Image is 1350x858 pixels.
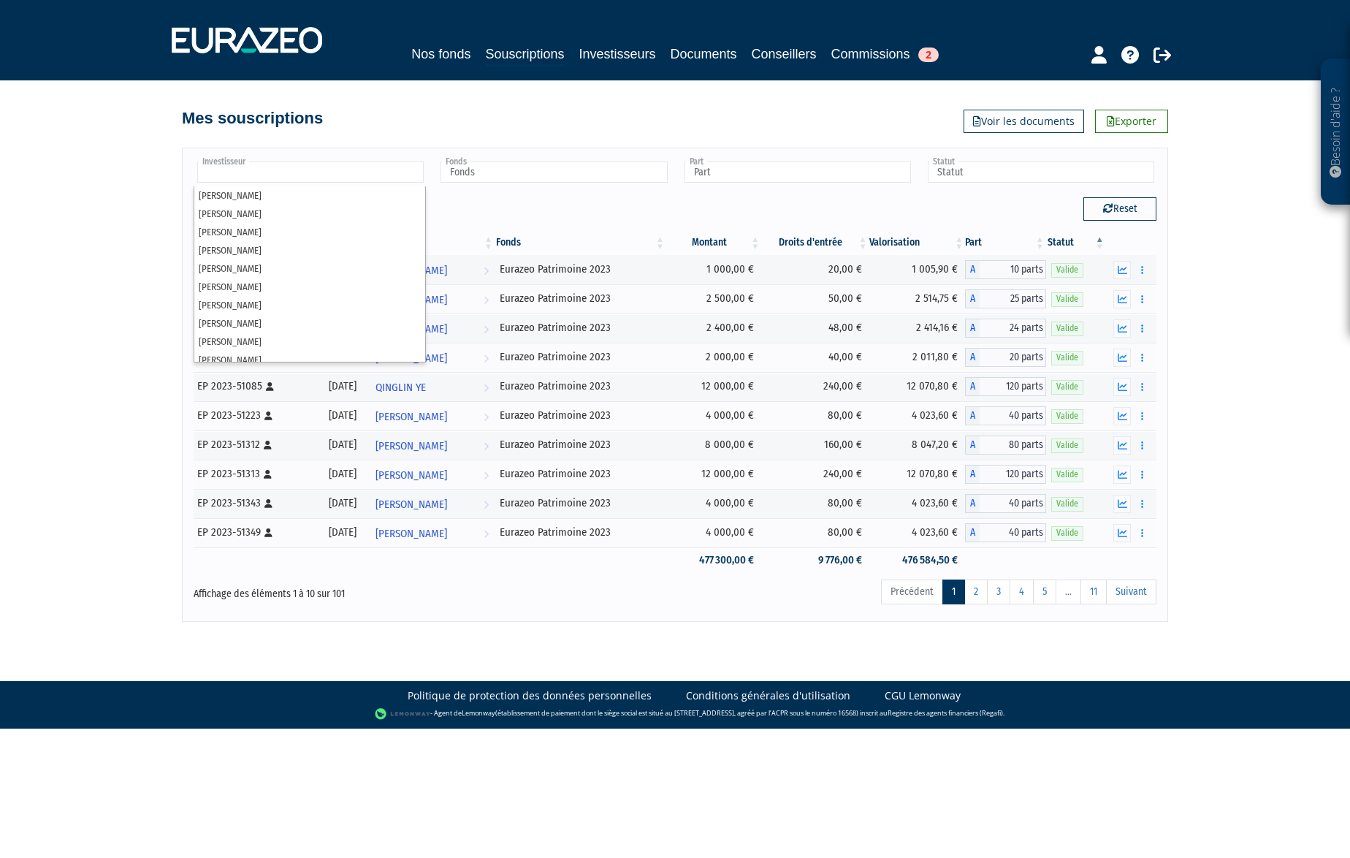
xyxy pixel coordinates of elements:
[980,377,1045,396] span: 120 parts
[965,319,980,338] span: A
[264,528,272,537] i: [Français] Personne physique
[666,489,761,518] td: 4 000,00 €
[484,286,489,314] i: Voir l'investisseur
[484,257,489,284] i: Voir l'investisseur
[375,462,447,489] span: [PERSON_NAME]
[500,320,661,335] div: Eurazeo Patrimoine 2023
[965,465,980,484] span: A
[1083,197,1156,221] button: Reset
[264,499,272,508] i: [Français] Personne physique
[761,230,869,255] th: Droits d'entrée: activer pour trier la colonne par ordre croissant
[980,348,1045,367] span: 20 parts
[1080,580,1107,604] a: 11
[370,460,495,489] a: [PERSON_NAME]
[965,377,1045,396] div: A - Eurazeo Patrimoine 2023
[1327,67,1344,198] p: Besoin d'aide ?
[266,382,274,391] i: [Français] Personne physique
[965,406,980,425] span: A
[980,436,1045,455] span: 80 parts
[194,333,425,351] li: [PERSON_NAME]
[666,430,761,460] td: 8 000,00 €
[965,289,1045,308] div: A - Eurazeo Patrimoine 2023
[370,314,495,343] a: [PERSON_NAME]
[375,520,447,547] span: [PERSON_NAME]
[500,496,661,511] div: Eurazeo Patrimoine 2023
[980,319,1045,338] span: 24 parts
[375,374,426,401] span: QINGLIN YE
[1046,230,1106,255] th: Statut : activer pour trier la colonne par ordre d&eacute;croissant
[1051,263,1083,277] span: Valide
[980,494,1045,513] span: 40 parts
[500,349,661,365] div: Eurazeo Patrimoine 2023
[484,520,489,547] i: Voir l'investisseur
[1033,580,1056,604] a: 5
[321,437,365,452] div: [DATE]
[965,260,980,279] span: A
[1051,409,1083,423] span: Valide
[1051,322,1083,335] span: Valide
[965,260,1045,279] div: A - Eurazeo Patrimoine 2023
[869,372,966,401] td: 12 070,80 €
[197,408,310,423] div: EP 2023-51223
[484,316,489,343] i: Voir l'investisseur
[1051,439,1083,452] span: Valide
[761,430,869,460] td: 160,00 €
[321,496,365,511] div: [DATE]
[197,496,310,511] div: EP 2023-51343
[666,401,761,430] td: 4 000,00 €
[761,343,869,372] td: 40,00 €
[194,278,425,296] li: [PERSON_NAME]
[485,44,564,67] a: Souscriptions
[666,314,761,343] td: 2 400,00 €
[1010,580,1034,604] a: 4
[264,470,272,479] i: [Français] Personne physique
[686,688,850,703] a: Conditions générales d'utilisation
[666,460,761,489] td: 12 000,00 €
[194,296,425,314] li: [PERSON_NAME]
[408,688,652,703] a: Politique de protection des données personnelles
[869,547,966,573] td: 476 584,50 €
[965,523,1045,542] div: A - Eurazeo Patrimoine 2023
[965,465,1045,484] div: A - Eurazeo Patrimoine 2023
[965,494,980,513] span: A
[965,319,1045,338] div: A - Eurazeo Patrimoine 2023
[1051,497,1083,511] span: Valide
[194,223,425,241] li: [PERSON_NAME]
[1106,580,1156,604] a: Suivant
[264,441,272,449] i: [Français] Personne physique
[500,408,661,423] div: Eurazeo Patrimoine 2023
[370,489,495,518] a: [PERSON_NAME]
[987,580,1010,604] a: 3
[370,401,495,430] a: [PERSON_NAME]
[197,379,310,394] div: EP 2023-51085
[15,707,1335,721] div: - Agent de (établissement de paiement dont le siège social est situé au [STREET_ADDRESS], agréé p...
[885,688,961,703] a: CGU Lemonway
[869,343,966,372] td: 2 011,80 €
[761,547,869,573] td: 9 776,00 €
[869,255,966,284] td: 1 005,90 €
[666,230,761,255] th: Montant: activer pour trier la colonne par ordre croissant
[666,372,761,401] td: 12 000,00 €
[980,260,1045,279] span: 10 parts
[370,255,495,284] a: [PERSON_NAME]
[761,255,869,284] td: 20,00 €
[965,494,1045,513] div: A - Eurazeo Patrimoine 2023
[980,406,1045,425] span: 40 parts
[370,430,495,460] a: [PERSON_NAME]
[375,491,447,518] span: [PERSON_NAME]
[761,489,869,518] td: 80,00 €
[197,466,310,482] div: EP 2023-51313
[965,289,980,308] span: A
[965,436,1045,455] div: A - Eurazeo Patrimoine 2023
[194,186,425,205] li: [PERSON_NAME]
[761,372,869,401] td: 240,00 €
[761,518,869,547] td: 80,00 €
[375,707,431,721] img: logo-lemonway.png
[321,379,365,394] div: [DATE]
[500,437,661,452] div: Eurazeo Patrimoine 2023
[666,255,761,284] td: 1 000,00 €
[375,403,447,430] span: [PERSON_NAME]
[194,241,425,259] li: [PERSON_NAME]
[1051,380,1083,394] span: Valide
[965,348,980,367] span: A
